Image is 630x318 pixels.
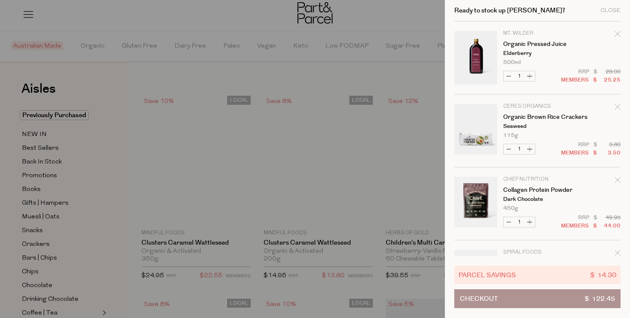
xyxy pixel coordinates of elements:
[503,197,570,202] p: Dark Chocolate
[503,114,570,120] a: Organic Brown Rice Crackers
[503,187,570,193] a: Collagen Protein Powder
[503,206,518,211] span: 450g
[585,290,615,308] span: $ 122.45
[615,248,621,260] div: Remove Udon Noodles
[514,217,525,227] input: QTY Collagen Protein Powder
[454,7,565,14] h2: Ready to stock up [PERSON_NAME]?
[503,31,570,36] p: Mt. Wilder
[503,41,570,47] a: Organic Pressed Juice
[503,104,570,109] p: Ceres Organics
[615,103,621,114] div: Remove Organic Brown Rice Crackers
[600,8,621,13] div: Close
[454,289,621,308] button: Checkout$ 122.45
[514,71,525,81] input: QTY Organic Pressed Juice
[503,124,570,129] p: Seaweed
[503,133,518,138] span: 115g
[615,176,621,187] div: Remove Collagen Protein Powder
[503,60,521,65] span: 500ml
[503,51,570,56] p: Elderberry
[514,144,525,154] input: QTY Organic Brown Rice Crackers
[590,270,616,280] span: $ 14.30
[615,30,621,41] div: Remove Organic Pressed Juice
[503,177,570,182] p: Chief Nutrition
[460,290,498,308] span: Checkout
[503,250,570,255] p: Spiral Foods
[459,270,516,280] span: Parcel Savings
